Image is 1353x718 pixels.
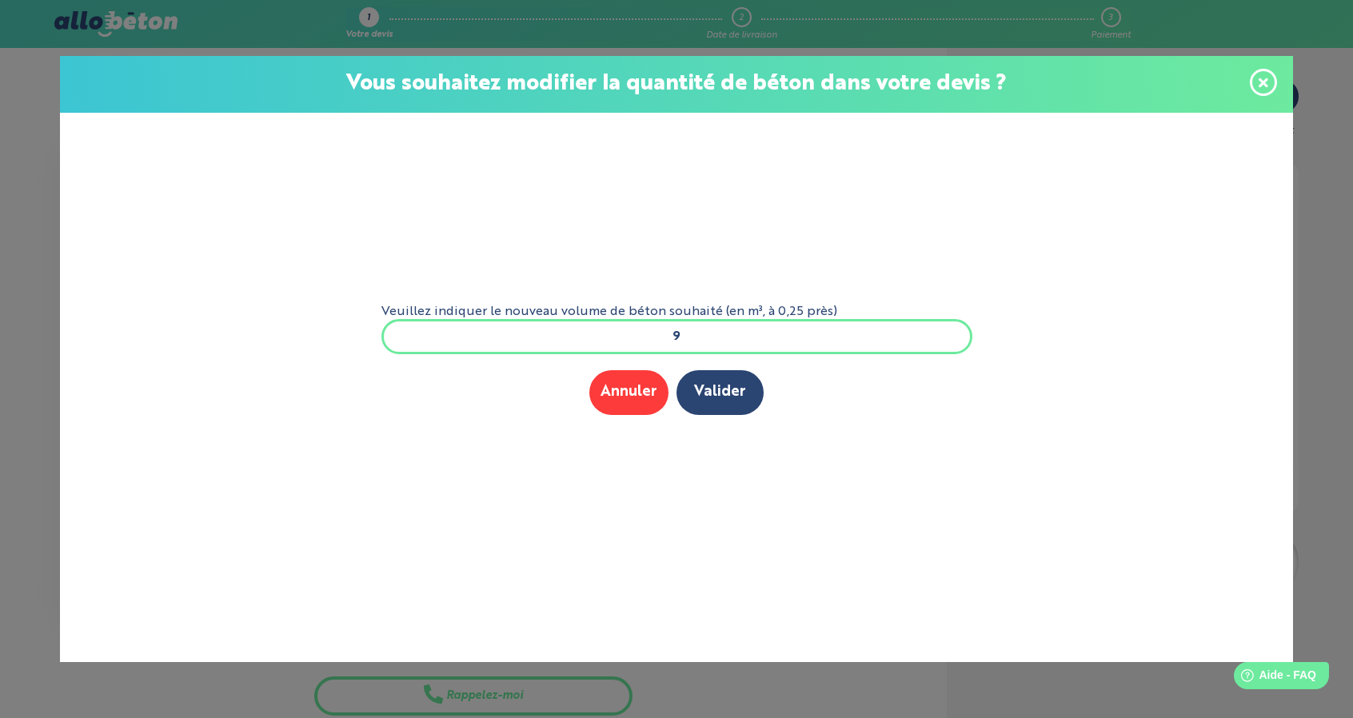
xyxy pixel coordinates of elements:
[381,305,972,319] label: Veuillez indiquer le nouveau volume de béton souhaité (en m³, à 0,25 près)
[676,370,764,414] button: Valider
[381,319,972,354] input: xxx
[1211,656,1335,700] iframe: Help widget launcher
[589,370,669,414] button: Annuler
[76,72,1277,97] p: Vous souhaitez modifier la quantité de béton dans votre devis ?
